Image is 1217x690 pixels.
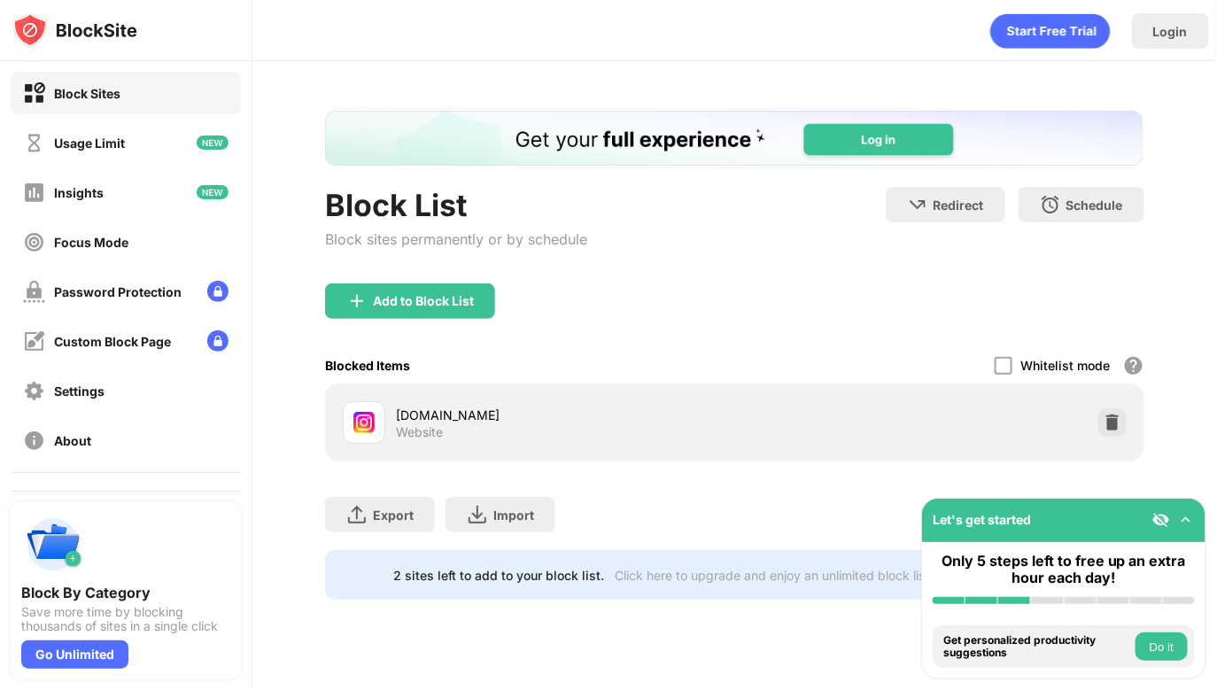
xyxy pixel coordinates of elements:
[54,384,105,399] div: Settings
[1152,511,1170,529] img: eye-not-visible.svg
[933,553,1195,586] div: Only 5 steps left to free up an extra hour each day!
[934,198,984,213] div: Redirect
[23,82,45,105] img: block-on.svg
[54,185,104,200] div: Insights
[23,182,45,204] img: insights-off.svg
[1136,632,1188,661] button: Do it
[21,513,85,577] img: push-categories.svg
[1066,198,1123,213] div: Schedule
[23,281,45,303] img: password-protection-off.svg
[23,330,45,353] img: customize-block-page-off.svg
[325,230,587,248] div: Block sites permanently or by schedule
[353,412,375,433] img: favicons
[21,584,230,601] div: Block By Category
[1021,358,1111,373] div: Whitelist mode
[943,634,1131,660] div: Get personalized productivity suggestions
[23,132,45,154] img: time-usage-off.svg
[207,330,229,352] img: lock-menu.svg
[616,568,934,583] div: Click here to upgrade and enjoy an unlimited block list.
[1177,511,1195,529] img: omni-setup-toggle.svg
[197,136,229,150] img: new-icon.svg
[54,433,91,448] div: About
[54,284,182,299] div: Password Protection
[325,358,410,373] div: Blocked Items
[12,12,137,48] img: logo-blocksite.svg
[21,605,230,633] div: Save more time by blocking thousands of sites in a single click
[54,334,171,349] div: Custom Block Page
[54,86,120,101] div: Block Sites
[23,380,45,402] img: settings-off.svg
[396,406,734,424] div: [DOMAIN_NAME]
[396,424,443,440] div: Website
[1153,24,1188,39] div: Login
[23,231,45,253] img: focus-off.svg
[990,13,1111,49] div: animation
[207,281,229,302] img: lock-menu.svg
[933,512,1031,527] div: Let's get started
[394,568,605,583] div: 2 sites left to add to your block list.
[325,187,587,223] div: Block List
[21,640,128,669] div: Go Unlimited
[373,508,414,523] div: Export
[493,508,534,523] div: Import
[54,235,128,250] div: Focus Mode
[23,430,45,452] img: about-off.svg
[54,136,125,151] div: Usage Limit
[197,185,229,199] img: new-icon.svg
[373,294,474,308] div: Add to Block List
[325,111,1143,166] iframe: Banner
